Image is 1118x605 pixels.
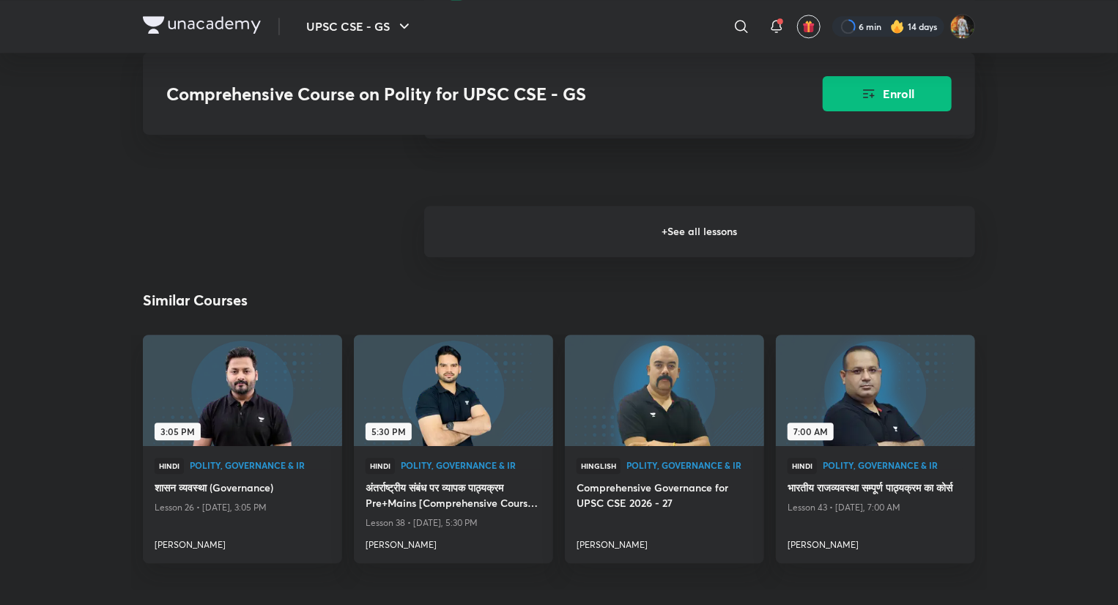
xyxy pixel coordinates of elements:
a: [PERSON_NAME] [366,532,541,552]
a: [PERSON_NAME] [788,532,963,552]
a: Company Logo [143,16,261,37]
a: शासन व्यवस्था (Governance) [155,480,330,498]
a: new-thumbnail3:05 PM [143,335,342,446]
h2: Similar Courses [143,289,248,311]
span: Hindi [788,458,817,474]
h3: Comprehensive Course on Polity for UPSC CSE - GS [166,83,740,105]
a: Polity, Governance & IR [190,461,330,471]
button: Enroll [823,76,952,111]
p: Lesson 38 • [DATE], 5:30 PM [366,513,541,532]
button: UPSC CSE - GS [297,12,422,41]
span: Hinglish [577,458,621,474]
span: Hindi [366,458,395,474]
p: Lesson 26 • [DATE], 3:05 PM [155,498,330,517]
a: Polity, Governance & IR [401,461,541,471]
img: Prakhar Singh [950,14,975,39]
span: 5:30 PM [366,423,412,440]
a: Comprehensive Governance for UPSC CSE 2026 - 27 [577,480,752,513]
span: Polity, Governance & IR [190,461,330,469]
img: new-thumbnail [563,333,766,447]
a: new-thumbnail5:30 PM [354,335,553,446]
a: [PERSON_NAME] [155,532,330,552]
span: 3:05 PM [155,423,201,440]
button: avatar [797,15,821,38]
p: Lesson 43 • [DATE], 7:00 AM [788,498,963,517]
a: new-thumbnail7:00 AM [776,335,975,446]
span: Polity, Governance & IR [401,461,541,469]
img: streak [890,19,905,34]
span: Polity, Governance & IR [626,461,752,469]
span: 7:00 AM [788,423,834,440]
img: Company Logo [143,16,261,34]
a: Polity, Governance & IR [626,461,752,471]
a: [PERSON_NAME] [577,532,752,552]
a: Polity, Governance & IR [823,461,963,471]
img: new-thumbnail [352,333,555,447]
img: avatar [802,20,815,33]
h6: + See all lessons [424,206,975,257]
span: Polity, Governance & IR [823,461,963,469]
a: अंतर्राष्ट्रीय संबंध पर व्यापक पाठ्यक्रम Pre+Mains [Comprehensive Course On IR] [366,480,541,513]
span: Hindi [155,458,184,474]
img: new-thumbnail [141,333,344,447]
img: new-thumbnail [774,333,977,447]
a: new-thumbnail [565,335,764,446]
a: भारतीय राजव्यवस्था सम्पूर्ण पाठ्यक्रम का कोर्स [788,480,963,498]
